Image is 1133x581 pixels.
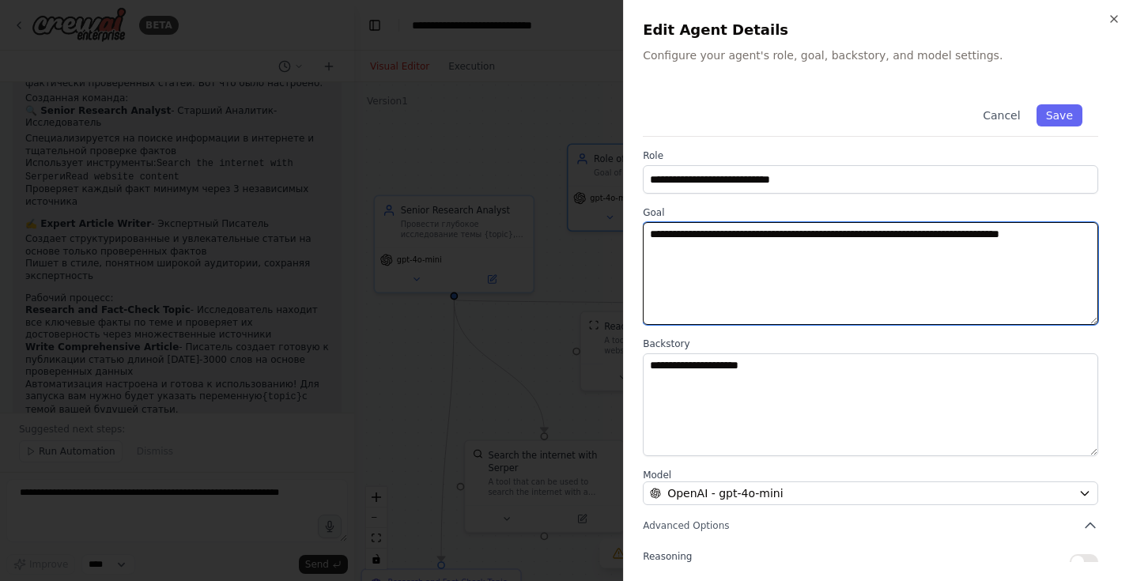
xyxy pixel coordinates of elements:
label: Backstory [643,338,1098,350]
button: OpenAI - gpt-4o-mini [643,481,1098,505]
label: Goal [643,206,1098,219]
button: Advanced Options [643,518,1098,534]
button: Save [1037,104,1082,126]
h2: Edit Agent Details [643,19,1114,41]
button: Cancel [973,104,1029,126]
span: OpenAI - gpt-4o-mini [667,485,783,501]
span: Advanced Options [643,519,729,532]
p: Configure your agent's role, goal, backstory, and model settings. [643,47,1114,63]
label: Model [643,469,1098,481]
label: Role [643,149,1098,162]
span: Reasoning [643,551,692,562]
